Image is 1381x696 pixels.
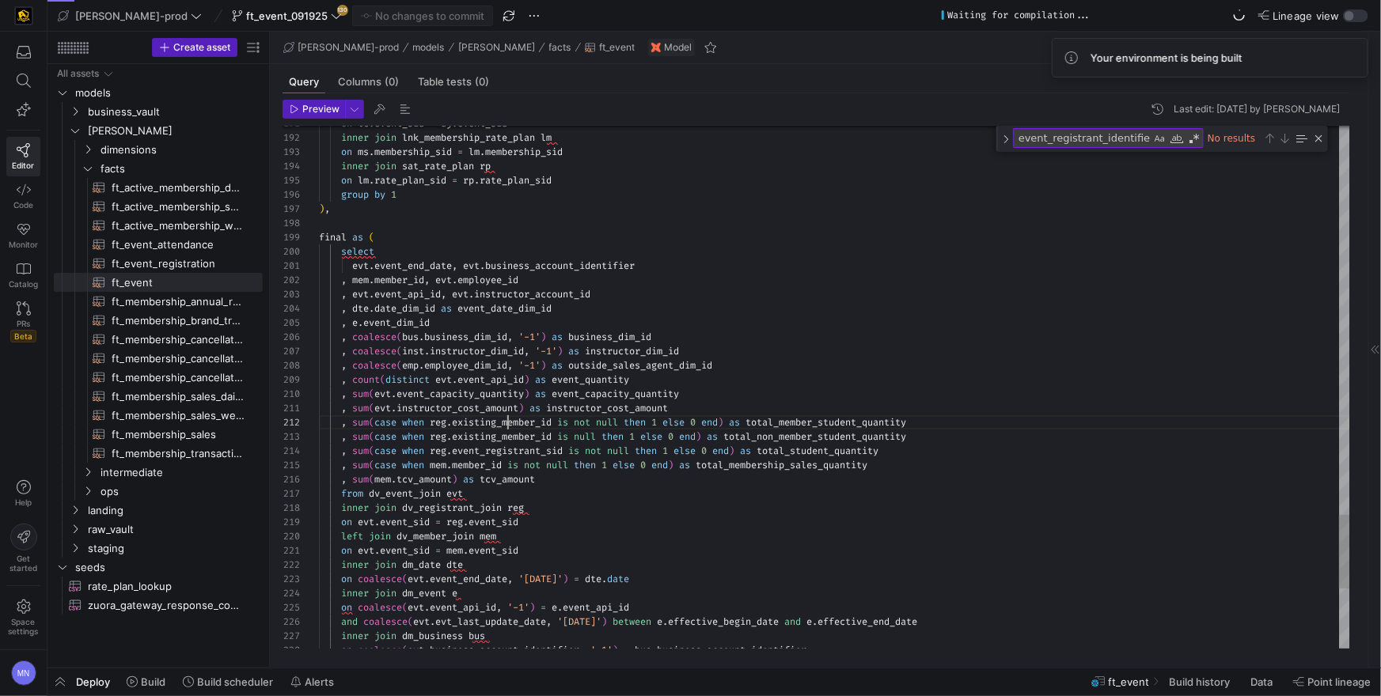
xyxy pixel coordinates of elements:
[341,188,369,201] span: group
[341,288,347,301] span: ,
[54,273,263,292] div: Press SPACE to select this row.
[9,554,37,573] span: Get started
[452,373,457,386] span: .
[374,174,446,187] span: rate_plan_sid
[88,103,260,121] span: business_vault
[1186,130,1202,146] div: Use Regular Expression (⌥⌘R)
[452,174,457,187] span: =
[1278,132,1291,145] div: Next Match (Enter)
[54,6,206,26] button: [PERSON_NAME]-prod
[480,160,491,172] span: rp
[358,146,369,158] span: ms
[454,38,539,57] button: [PERSON_NAME]
[6,2,40,29] a: https://storage.googleapis.com/y42-prod-data-exchange/images/uAsz27BndGEK0hZWDFeOjoxA7jCwgK9jE472...
[424,331,507,343] span: business_dim_id
[396,331,402,343] span: (
[112,274,245,292] span: ft_event​​​​​​​​​​
[341,245,374,258] span: select
[1174,104,1340,115] div: Last edit: [DATE] by [PERSON_NAME]
[402,160,474,172] span: sat_rate_plan
[574,416,590,429] span: not
[341,373,347,386] span: ,
[469,146,480,158] span: lm
[524,373,529,386] span: )
[480,146,485,158] span: .
[452,288,469,301] span: evt
[112,407,245,425] span: ft_membership_sales_weekly_forecast​​​​​​​​​​
[341,416,347,429] span: ,
[369,288,374,301] span: .
[88,501,260,520] span: landing
[446,416,452,429] span: .
[391,188,396,201] span: 1
[664,42,692,53] span: Model
[1292,130,1310,147] div: Find in Selection (⌥⌘L)
[419,331,424,343] span: .
[1263,132,1276,145] div: Previous Match (⇧Enter)
[374,274,424,286] span: member_id
[457,274,518,286] span: employee_id
[469,288,474,301] span: .
[374,259,452,272] span: event_end_date
[352,416,369,429] span: sum
[1273,9,1340,22] span: Lineage view
[435,274,452,286] span: evt
[283,287,300,301] div: 203
[283,244,300,259] div: 200
[112,312,245,330] span: ft_membership_brand_transfer​​​​​​​​​​
[518,331,541,343] span: '-1'
[54,387,263,406] a: ft_membership_sales_daily_forecast​​​​​​​​​​
[541,359,546,372] span: )
[1151,130,1167,146] div: Match Case (⌥⌘C)
[341,174,352,187] span: on
[75,9,188,22] span: [PERSON_NAME]-prod
[283,130,300,145] div: 192
[9,279,38,289] span: Catalog
[485,146,563,158] span: membership_sid
[568,359,712,372] span: outside_sales_agent_dim_id
[246,9,328,22] span: ft_event_091925
[651,416,657,429] span: 1
[283,216,300,230] div: 198
[352,302,369,315] span: dte
[283,173,300,187] div: 195
[283,387,300,401] div: 210
[9,240,38,249] span: Monitor
[474,288,590,301] span: instructor_account_id
[54,292,263,311] a: ft_membership_annual_retention​​​​​​​​​​
[463,174,474,187] span: rp
[10,330,36,342] span: Beta
[585,345,679,357] span: instructor_dim_id
[529,402,541,414] span: as
[6,295,40,349] a: PRsBeta
[54,216,263,235] div: Press SPACE to select this row.
[279,38,403,57] button: [PERSON_NAME]-prod
[112,217,245,235] span: ft_active_membership_weekly_forecast​​​​​​​​​​
[374,188,385,201] span: by
[283,358,300,373] div: 208
[88,520,260,539] span: raw_vault
[480,174,552,187] span: rate_plan_sid
[430,345,524,357] span: instructor_dim_id
[54,577,263,596] a: rate_plan_lookup​​​​​​
[358,316,363,329] span: .
[13,497,33,507] span: Help
[507,331,513,343] span: ,
[545,38,575,57] button: facts
[283,301,300,316] div: 204
[283,202,300,216] div: 197
[298,42,399,53] span: [PERSON_NAME]-prod
[1307,675,1371,688] span: Point lineage
[283,187,300,202] div: 196
[54,444,263,463] a: ft_membership_transaction​​​​​​​​​​
[624,416,646,429] span: then
[557,416,568,429] span: is
[374,388,391,400] span: evt
[352,231,363,244] span: as
[424,274,430,286] span: ,
[352,259,369,272] span: evt
[352,402,369,414] span: sum
[1169,675,1230,688] span: Build history
[17,319,30,328] span: PRs
[441,288,446,301] span: ,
